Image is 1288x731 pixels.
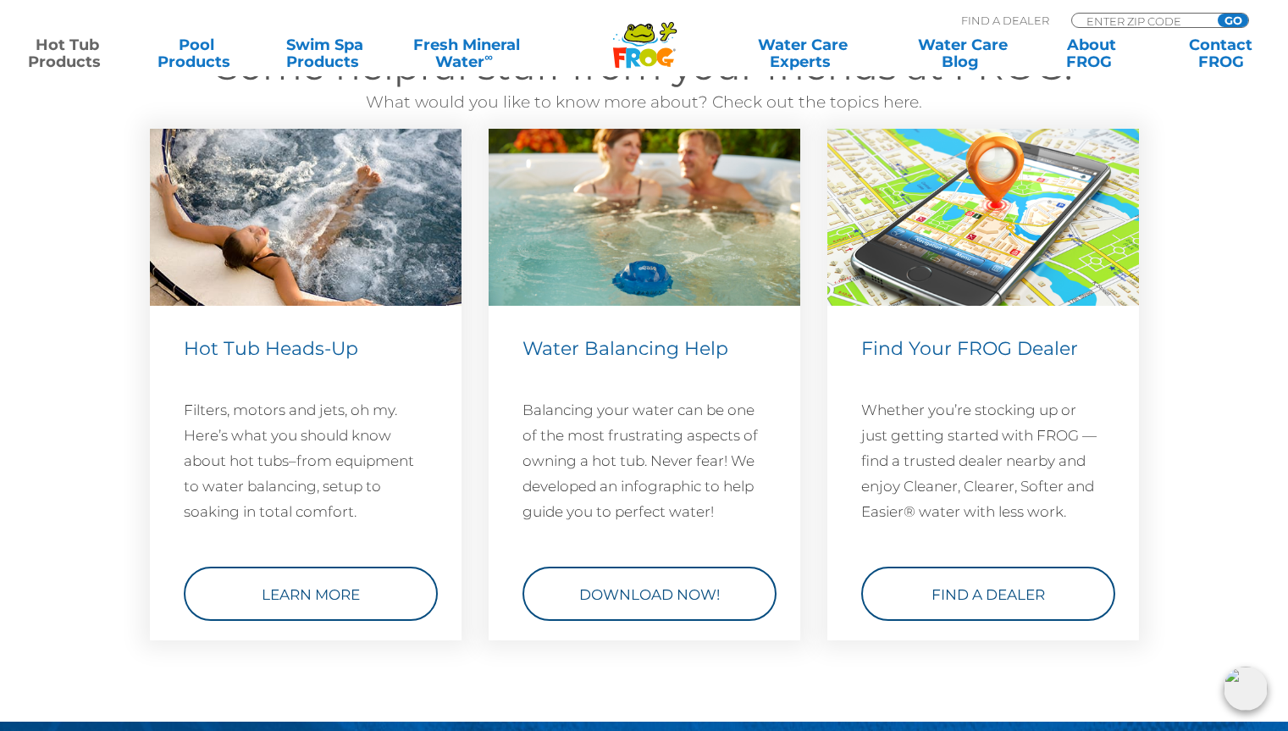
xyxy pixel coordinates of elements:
[1224,667,1268,711] img: openIcon
[1171,36,1271,70] a: ContactFROG
[522,397,766,524] p: Balancing your water can be one of the most frustrating aspects of owning a hot tub. Never fear! ...
[961,13,1049,28] p: Find A Dealer
[1085,14,1199,28] input: Zip Code Form
[721,36,884,70] a: Water CareExperts
[522,337,728,360] span: Water Balancing Help
[184,337,358,360] span: Hot Tub Heads-Up
[913,36,1013,70] a: Water CareBlog
[275,36,375,70] a: Swim SpaProducts
[184,567,438,621] a: Learn More
[489,129,800,306] img: hot-tub-featured-image-1
[861,397,1105,524] p: Whether you’re stocking up or just getting started with FROG — find a trusted dealer nearby and e...
[150,129,462,306] img: hot-tub-relaxing
[184,397,428,524] p: Filters, motors and jets, oh my. Here’s what you should know about hot tubs–from equipment to wat...
[861,337,1078,360] span: Find Your FROG Dealer
[1218,14,1248,27] input: GO
[17,36,117,70] a: Hot TubProducts
[146,36,246,70] a: PoolProducts
[522,567,777,621] a: Download Now!
[861,567,1115,621] a: Find a Dealer
[1042,36,1142,70] a: AboutFROG
[404,36,529,70] a: Fresh MineralWater∞
[484,50,493,64] sup: ∞
[827,129,1139,306] img: Find a Dealer Image (546 x 310 px)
